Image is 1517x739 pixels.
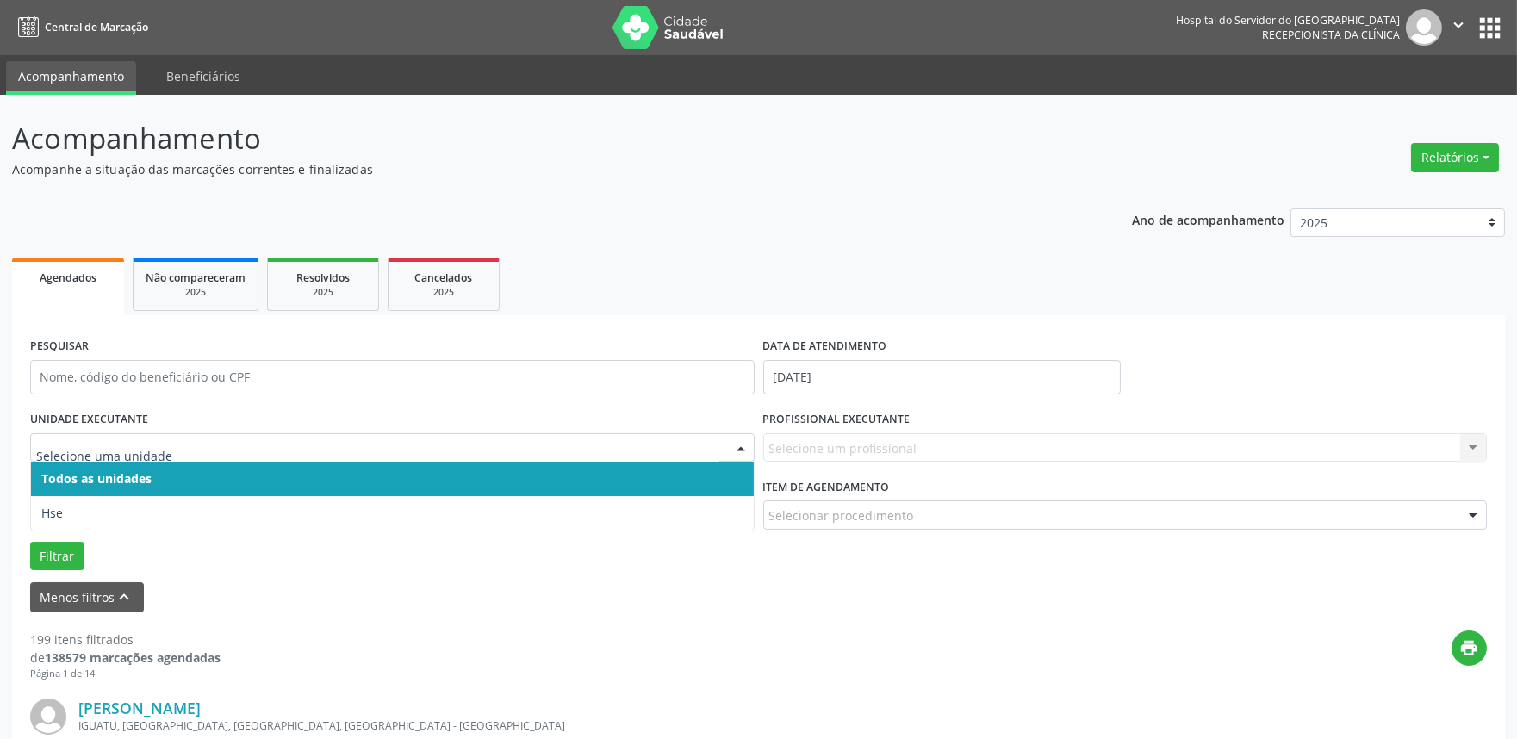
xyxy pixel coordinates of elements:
[1442,9,1475,46] button: 
[1475,13,1505,43] button: apps
[36,439,719,474] input: Selecione uma unidade
[146,270,246,285] span: Não compareceram
[763,407,911,433] label: PROFISSIONAL EXECUTANTE
[30,667,221,681] div: Página 1 de 14
[30,699,66,735] img: img
[1411,143,1499,172] button: Relatórios
[45,649,221,666] strong: 138579 marcações agendadas
[45,20,148,34] span: Central de Marcação
[12,160,1057,178] p: Acompanhe a situação das marcações correntes e finalizadas
[1406,9,1442,46] img: img
[1176,13,1400,28] div: Hospital do Servidor do [GEOGRAPHIC_DATA]
[41,470,152,487] span: Todos as unidades
[78,699,201,717] a: [PERSON_NAME]
[763,333,887,360] label: DATA DE ATENDIMENTO
[1449,16,1468,34] i: 
[30,407,148,433] label: UNIDADE EXECUTANTE
[12,117,1057,160] p: Acompanhamento
[78,718,1228,733] div: IGUATU, [GEOGRAPHIC_DATA], [GEOGRAPHIC_DATA], [GEOGRAPHIC_DATA] - [GEOGRAPHIC_DATA]
[146,286,246,299] div: 2025
[296,270,350,285] span: Resolvidos
[154,61,252,91] a: Beneficiários
[280,286,366,299] div: 2025
[401,286,487,299] div: 2025
[1460,638,1479,657] i: print
[1132,208,1284,230] p: Ano de acompanhamento
[1262,28,1400,42] span: Recepcionista da clínica
[415,270,473,285] span: Cancelados
[6,61,136,95] a: Acompanhamento
[1452,630,1487,666] button: print
[763,474,890,500] label: Item de agendamento
[30,582,144,612] button: Menos filtroskeyboard_arrow_up
[30,630,221,649] div: 199 itens filtrados
[40,270,96,285] span: Agendados
[30,649,221,667] div: de
[30,360,755,394] input: Nome, código do beneficiário ou CPF
[41,505,63,521] span: Hse
[115,587,134,606] i: keyboard_arrow_up
[763,360,1121,394] input: Selecione um intervalo
[30,542,84,571] button: Filtrar
[12,13,148,41] a: Central de Marcação
[30,333,89,360] label: PESQUISAR
[769,506,914,525] span: Selecionar procedimento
